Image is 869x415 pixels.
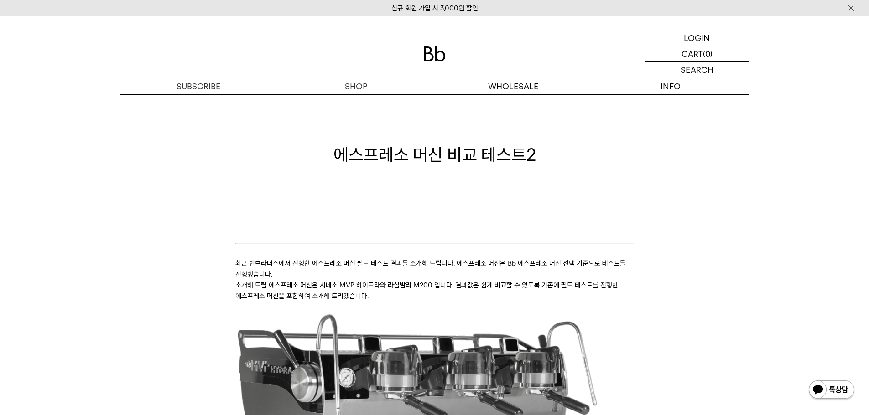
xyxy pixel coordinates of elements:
[808,379,855,401] img: 카카오톡 채널 1:1 채팅 버튼
[391,4,478,12] a: 신규 회원 가입 시 3,000원 할인
[703,46,713,61] p: (0)
[120,143,749,167] h1: 에스프레소 머신 비교 테스트2
[681,62,713,78] p: SEARCH
[424,46,446,61] img: 로고
[435,78,592,94] p: WHOLESALE
[645,46,749,62] a: CART (0)
[235,280,634,302] p: 소개해 드릴 에스프레소 머신은 시네소 MVP 하이드라와 라심발리 M200 입니다. 결과값은 쉽게 비교할 수 있도록 기존에 필드 테스트를 진행한 에스프레소 머신을 포함하여 소개...
[277,78,435,94] a: SHOP
[235,258,634,280] p: 최근 빈브라더스에서 진행한 에스프레소 머신 필드 테스트 결과를 소개해 드립니다. 에스프레소 머신은 Bb 에스프레소 머신 선택 기준으로 테스트를 진행했습니다.
[684,30,710,46] p: LOGIN
[645,30,749,46] a: LOGIN
[592,78,749,94] p: INFO
[120,78,277,94] a: SUBSCRIBE
[682,46,703,61] p: CART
